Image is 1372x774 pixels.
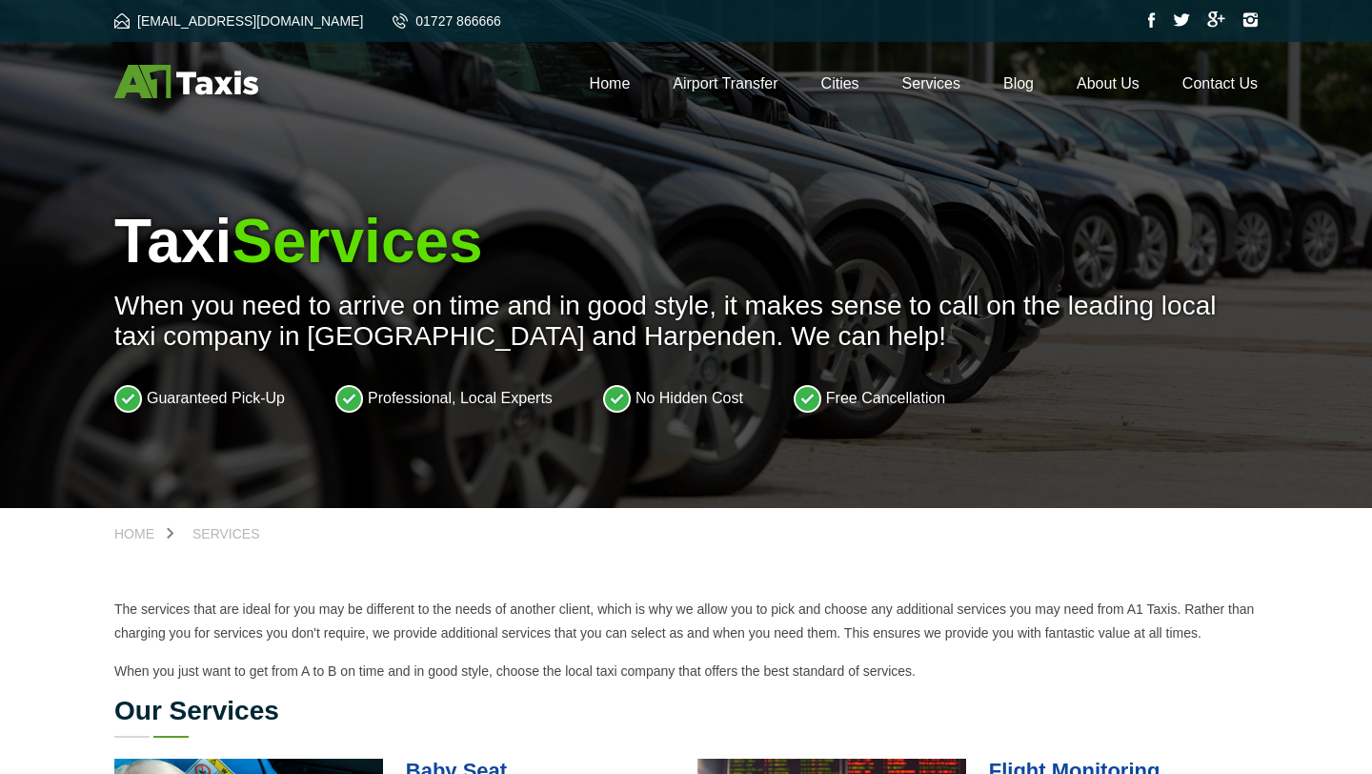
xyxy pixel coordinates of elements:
[173,527,279,540] a: Services
[335,384,553,413] li: Professional, Local Experts
[603,384,743,413] li: No Hidden Cost
[114,65,258,98] img: A1 Taxis St Albans LTD
[114,206,1258,276] h1: Taxi
[590,75,631,92] a: Home
[1148,12,1156,28] img: Facebook
[114,13,363,29] a: [EMAIL_ADDRESS][DOMAIN_NAME]
[1242,12,1258,28] img: Instagram
[1003,75,1034,92] a: Blog
[114,698,1258,724] h2: Our Services
[393,13,501,29] a: 01727 866666
[114,384,285,413] li: Guaranteed Pick-Up
[794,384,945,413] li: Free Cancellation
[114,660,1258,683] p: When you just want to get from A to B on time and in good style, choose the local taxi company th...
[114,527,173,540] a: Home
[821,75,859,92] a: Cities
[1173,13,1190,27] img: Twitter
[1077,75,1140,92] a: About Us
[902,75,960,92] a: Services
[1207,11,1225,28] img: Google Plus
[192,526,260,541] span: Services
[114,291,1258,352] p: When you need to arrive on time and in good style, it makes sense to call on the leading local ta...
[114,598,1258,645] p: The services that are ideal for you may be different to the needs of another client, which is why...
[232,207,482,275] span: Services
[673,75,777,92] a: Airport Transfer
[114,526,154,541] span: Home
[1182,75,1258,92] a: Contact Us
